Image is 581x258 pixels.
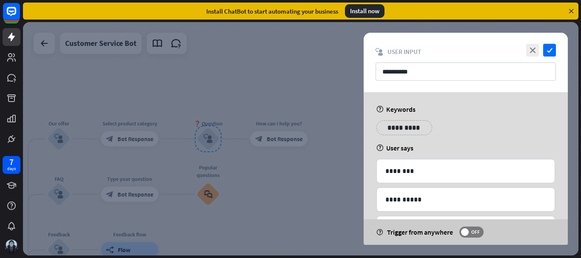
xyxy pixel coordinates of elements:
[7,3,32,29] button: Open LiveChat chat widget
[526,44,539,57] i: close
[7,166,16,172] div: days
[9,158,14,166] div: 7
[543,44,556,57] i: check
[376,105,555,113] div: Keywords
[376,229,383,235] i: help
[387,48,421,56] span: User Input
[376,145,384,151] i: help
[345,4,384,18] div: Install now
[376,48,383,56] i: block_user_input
[387,228,453,236] span: Trigger from anywhere
[3,156,20,174] a: 7 days
[206,7,338,15] div: Install ChatBot to start automating your business
[376,106,384,113] i: help
[469,229,482,235] span: OFF
[376,144,555,152] div: User says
